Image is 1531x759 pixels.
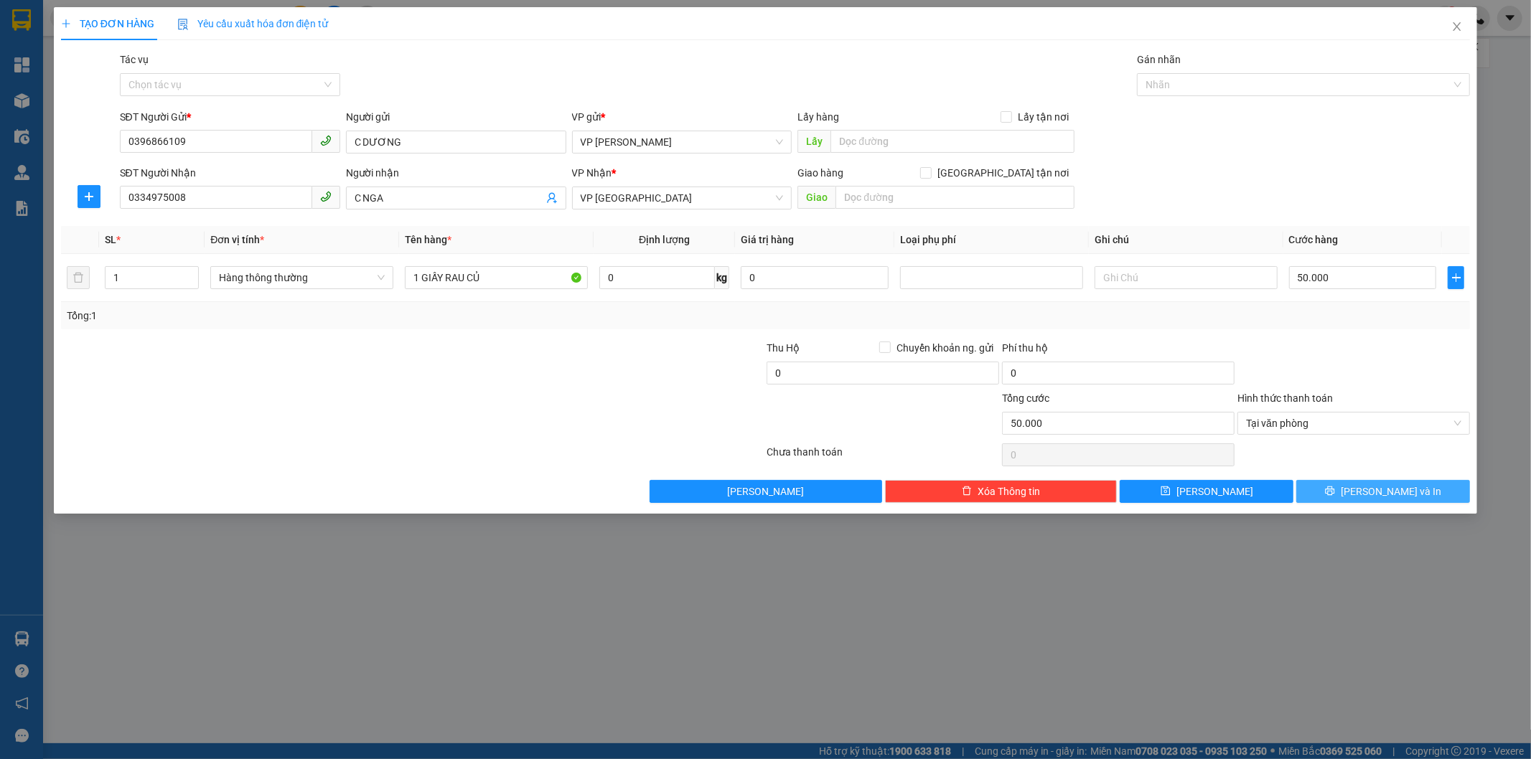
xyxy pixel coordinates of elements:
[320,191,332,202] span: phone
[78,191,100,202] span: plus
[572,167,612,179] span: VP Nhận
[715,266,729,289] span: kg
[766,444,1001,469] div: Chưa thanh toán
[67,308,591,324] div: Tổng: 1
[1237,392,1333,404] label: Hình thức thanh toán
[1002,392,1049,404] span: Tổng cước
[1448,266,1464,289] button: plus
[797,167,843,179] span: Giao hàng
[894,226,1089,254] th: Loại phụ phí
[1120,480,1293,503] button: save[PERSON_NAME]
[320,135,332,146] span: phone
[978,484,1040,499] span: Xóa Thông tin
[546,192,558,204] span: user-add
[932,165,1074,181] span: [GEOGRAPHIC_DATA] tận nơi
[177,18,329,29] span: Yêu cầu xuất hóa đơn điện tử
[120,109,340,125] div: SĐT Người Gửi
[891,340,999,356] span: Chuyển khoản ng. gửi
[581,131,784,153] span: VP Hồng Lĩnh
[1002,340,1235,362] div: Phí thu hộ
[1341,484,1441,499] span: [PERSON_NAME] và In
[797,186,835,209] span: Giao
[581,187,784,209] span: VP Mỹ Đình
[1012,109,1074,125] span: Lấy tận nơi
[727,484,804,499] span: [PERSON_NAME]
[885,480,1118,503] button: deleteXóa Thông tin
[741,266,889,289] input: 0
[797,111,839,123] span: Lấy hàng
[639,234,690,245] span: Định lượng
[1451,21,1463,32] span: close
[120,165,340,181] div: SĐT Người Nhận
[1095,266,1278,289] input: Ghi Chú
[830,130,1074,153] input: Dọc đường
[78,185,100,208] button: plus
[105,234,116,245] span: SL
[1137,54,1181,65] label: Gán nhãn
[962,486,972,497] span: delete
[67,266,90,289] button: delete
[1437,7,1477,47] button: Close
[346,109,566,125] div: Người gửi
[1325,486,1335,497] span: printer
[346,165,566,181] div: Người nhận
[1246,412,1461,434] span: Tại văn phòng
[835,186,1074,209] input: Dọc đường
[1296,480,1470,503] button: printer[PERSON_NAME] và In
[741,234,794,245] span: Giá trị hàng
[1448,272,1464,283] span: plus
[120,54,149,65] label: Tác vụ
[177,19,189,30] img: icon
[1176,484,1253,499] span: [PERSON_NAME]
[219,267,385,288] span: Hàng thông thường
[1161,486,1171,497] span: save
[797,130,830,153] span: Lấy
[1089,226,1283,254] th: Ghi chú
[650,480,882,503] button: [PERSON_NAME]
[61,19,71,29] span: plus
[210,234,264,245] span: Đơn vị tính
[405,266,588,289] input: VD: Bàn, Ghế
[572,109,792,125] div: VP gửi
[767,342,800,354] span: Thu Hộ
[405,234,451,245] span: Tên hàng
[61,18,154,29] span: TẠO ĐƠN HÀNG
[1289,234,1339,245] span: Cước hàng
